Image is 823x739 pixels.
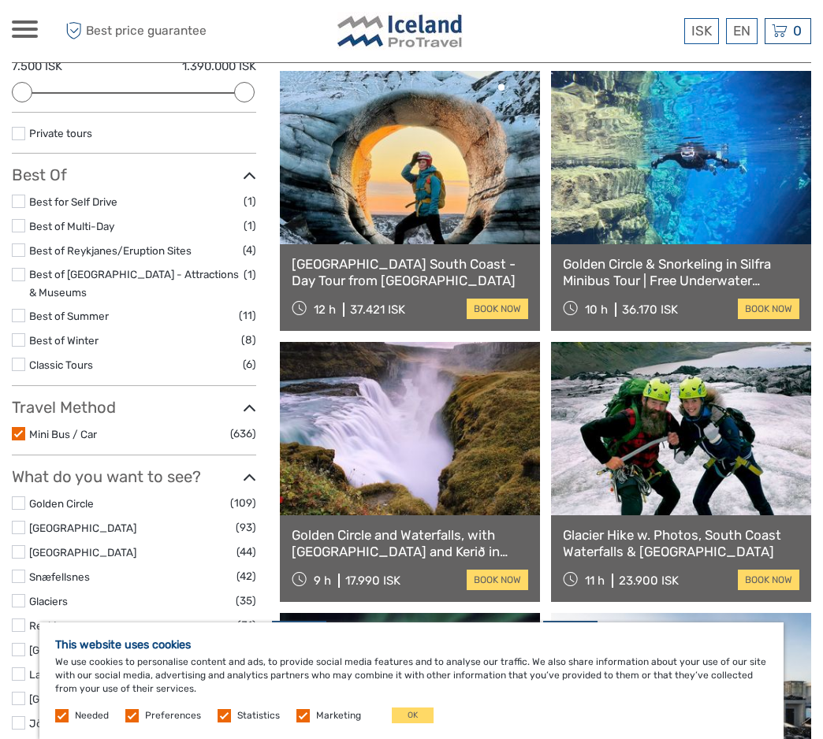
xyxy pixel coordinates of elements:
[243,241,256,259] span: (4)
[622,303,678,317] div: 36.170 ISK
[22,28,178,40] p: We're away right now. Please check back later!
[12,467,256,486] h3: What do you want to see?
[691,23,712,39] span: ISK
[55,638,768,652] h5: This website uses cookies
[39,622,784,739] div: We use cookies to personalise content and ads, to provide social media features and to analyse ou...
[237,616,256,634] span: (31)
[236,543,256,561] span: (44)
[563,527,799,559] a: Glacier Hike w. Photos, South Coast Waterfalls & [GEOGRAPHIC_DATA]
[237,709,280,722] label: Statistics
[181,24,200,43] button: Open LiveChat chat widget
[337,12,463,50] img: Iceland ProTravel
[29,220,114,232] a: Best of Multi-Day
[230,425,256,443] span: (636)
[244,266,256,284] span: (1)
[236,518,256,537] span: (93)
[230,494,256,512] span: (109)
[29,595,68,607] a: Glaciers
[29,358,93,371] a: Classic Tours
[292,256,528,288] a: [GEOGRAPHIC_DATA] South Coast - Day Tour from [GEOGRAPHIC_DATA]
[272,621,326,660] div: BEST SELLER
[75,709,109,722] label: Needed
[738,570,799,590] a: book now
[314,574,331,588] span: 9 h
[619,574,679,588] div: 23.900 ISK
[241,331,256,349] span: (8)
[29,244,192,257] a: Best of Reykjanes/Eruption Sites
[345,574,400,588] div: 17.990 ISK
[182,58,256,75] label: 1.390.000 ISK
[239,306,256,325] span: (11)
[29,668,91,681] a: Lake Mývatn
[29,693,136,705] a: [GEOGRAPHIC_DATA]
[29,268,239,299] a: Best of [GEOGRAPHIC_DATA] - Attractions & Museums
[791,23,804,39] span: 0
[726,18,758,44] div: EN
[12,398,256,417] h3: Travel Method
[563,256,799,288] a: Golden Circle & Snorkeling in Silfra Minibus Tour | Free Underwater Photos
[243,355,256,373] span: (6)
[29,570,90,583] a: Snæfellsnes
[585,303,608,317] span: 10 h
[543,621,598,660] div: BEST SELLER
[145,709,201,722] label: Preferences
[244,192,256,210] span: (1)
[314,303,336,317] span: 12 h
[29,619,80,632] a: Reykjanes
[29,334,99,347] a: Best of Winter
[585,574,605,588] span: 11 h
[244,217,256,235] span: (1)
[292,527,528,559] a: Golden Circle and Waterfalls, with [GEOGRAPHIC_DATA] and Kerið in small group
[236,567,256,585] span: (42)
[392,707,434,723] button: OK
[29,195,117,208] a: Best for Self Drive
[29,310,109,322] a: Best of Summer
[29,522,136,534] a: [GEOGRAPHIC_DATA]
[236,592,256,610] span: (35)
[29,717,199,730] a: Jökulsárlón/[GEOGRAPHIC_DATA]
[467,570,528,590] a: book now
[738,299,799,319] a: book now
[29,497,94,510] a: Golden Circle
[12,165,256,184] h3: Best Of
[29,546,136,559] a: [GEOGRAPHIC_DATA]
[29,644,136,656] a: [GEOGRAPHIC_DATA]
[29,428,97,440] a: Mini Bus / Car
[316,709,361,722] label: Marketing
[61,18,212,44] span: Best price guarantee
[12,58,62,75] label: 7.500 ISK
[350,303,405,317] div: 37.421 ISK
[467,299,528,319] a: book now
[29,127,92,139] a: Private tours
